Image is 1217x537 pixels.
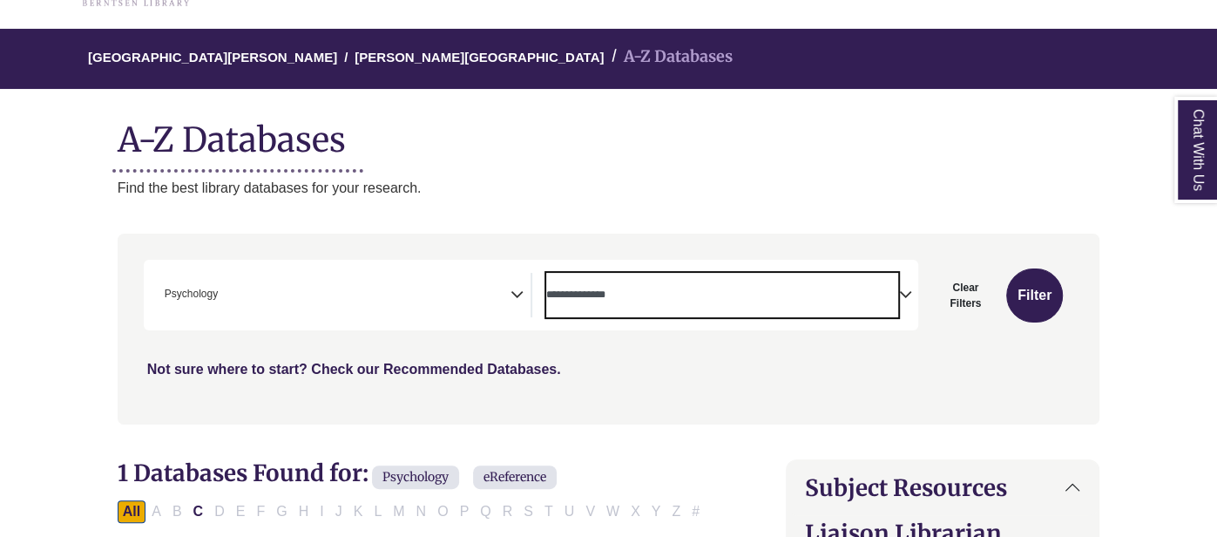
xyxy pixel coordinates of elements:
a: [GEOGRAPHIC_DATA][PERSON_NAME] [88,47,337,65]
div: Alpha-list to filter by first letter of database name [118,503,707,518]
span: 1 Databases Found for: [118,459,368,487]
p: Find the best library databases for your research. [118,177,1099,200]
a: Not sure where to start? Check our Recommended Databases. [147,362,561,377]
button: Clear Filters [929,268,1002,323]
nav: Search filters [118,234,1099,424]
li: A-Z Databases [604,44,732,70]
button: Submit for Search Results [1006,268,1063,323]
textarea: Search [221,289,229,303]
a: [PERSON_NAME][GEOGRAPHIC_DATA] [355,47,604,65]
nav: breadcrumb [118,29,1099,89]
h1: A-Z Databases [118,106,1099,160]
span: Psychology [372,466,459,489]
button: Filter Results C [188,500,209,523]
button: All [118,500,145,523]
textarea: Search [546,289,899,303]
button: Subject Resources [787,460,1099,515]
li: Psychology [158,286,218,302]
span: Psychology [165,286,218,302]
span: eReference [473,466,557,489]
